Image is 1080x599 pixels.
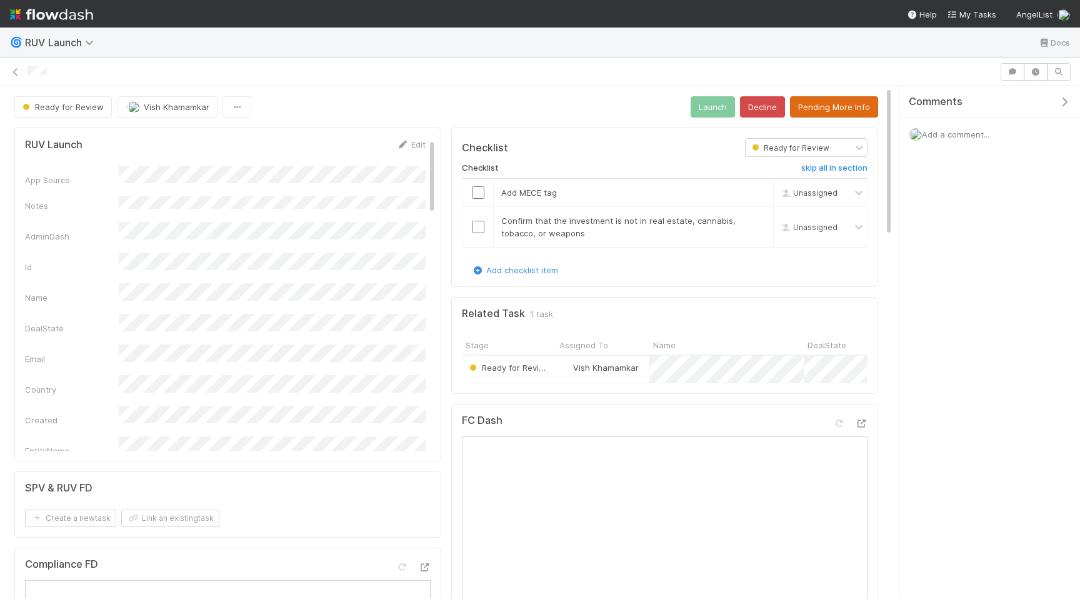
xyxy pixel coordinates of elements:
[466,339,489,351] span: Stage
[25,199,119,212] div: Notes
[462,308,525,320] h5: Related Task
[467,361,549,374] div: Ready for Review
[10,37,22,48] span: 🌀
[462,142,508,154] h5: Checklist
[530,308,553,320] span: 1 task
[790,96,878,118] button: Pending More Info
[25,322,119,335] div: DealState
[25,230,119,243] div: AdminDash
[947,8,996,21] a: My Tasks
[561,363,571,373] img: avatar_2de93f86-b6c7-4495-bfe2-fb093354a53c.png
[25,36,100,49] span: RUV Launch
[25,482,92,495] h5: SPV & RUV FD
[25,174,119,186] div: App Source
[467,363,551,373] span: Ready for Review
[907,8,937,21] div: Help
[25,139,82,151] h5: RUV Launch
[909,128,922,141] img: avatar_b60dc679-d614-4581-862a-45e57e391fbd.png
[501,188,557,198] span: Add MECE tag
[801,163,867,178] a: skip all in section
[471,265,558,275] a: Add checklist item
[127,101,140,113] img: avatar_2de93f86-b6c7-4495-bfe2-fb093354a53c.png
[749,143,829,153] span: Ready for Review
[559,339,608,351] span: Assigned To
[909,96,962,108] span: Comments
[1057,9,1070,21] img: avatar_b60dc679-d614-4581-862a-45e57e391fbd.png
[947,9,996,19] span: My Tasks
[740,96,785,118] button: Decline
[144,102,209,112] span: Vish Khamamkar
[25,510,116,527] button: Create a newtask
[1016,9,1052,19] span: AngelList
[573,363,639,373] span: Vish Khamamkar
[10,4,93,25] img: logo-inverted-e16ddd16eac7371096b0.svg
[462,415,502,427] h5: FC Dash
[561,361,639,374] div: Vish Khamamkar
[922,129,989,139] span: Add a comment...
[25,445,119,457] div: EntityName
[117,96,217,118] button: Vish Khamamkar
[501,216,736,238] span: Confirm that the investment is not in real estate, cannabis, tobacco, or weapons
[462,163,499,173] h6: Checklist
[14,96,112,118] button: Ready for Review
[1038,35,1070,50] a: Docs
[807,339,846,351] span: DealState
[25,558,98,571] h5: Compliance FD
[778,188,837,198] span: Unassigned
[778,223,837,232] span: Unassigned
[25,291,119,304] div: Name
[25,353,119,365] div: Email
[396,139,426,149] a: Edit
[653,339,676,351] span: Name
[691,96,735,118] button: Launch
[121,510,219,527] button: Link an existingtask
[20,102,104,112] span: Ready for Review
[801,163,867,173] h6: skip all in section
[25,261,119,273] div: Id
[25,414,119,426] div: Created
[25,383,119,396] div: Country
